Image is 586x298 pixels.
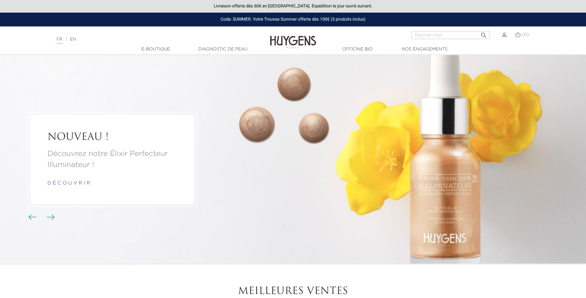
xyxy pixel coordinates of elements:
a: E-Boutique [125,46,187,53]
span: (0) [522,33,529,37]
a: NOUVEAU ! [47,132,177,143]
h2: Meilleures ventes [122,286,464,297]
i:  [480,30,487,37]
button:  [478,29,489,38]
a: FR [57,37,63,44]
div: Boutons du carrousel [31,213,51,222]
input: Rechercher [411,31,490,39]
div: | [54,36,240,43]
a: Officine Bio [327,46,388,53]
a: d é c o u v r i r [47,181,90,186]
a: Nos engagements [394,46,455,53]
img: Huygens [270,26,316,50]
a: Diagnostic de peau [192,46,254,53]
a: Découvrez notre Élixir Perfecteur Illuminateur ! [47,148,177,170]
a: EN [70,37,76,42]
